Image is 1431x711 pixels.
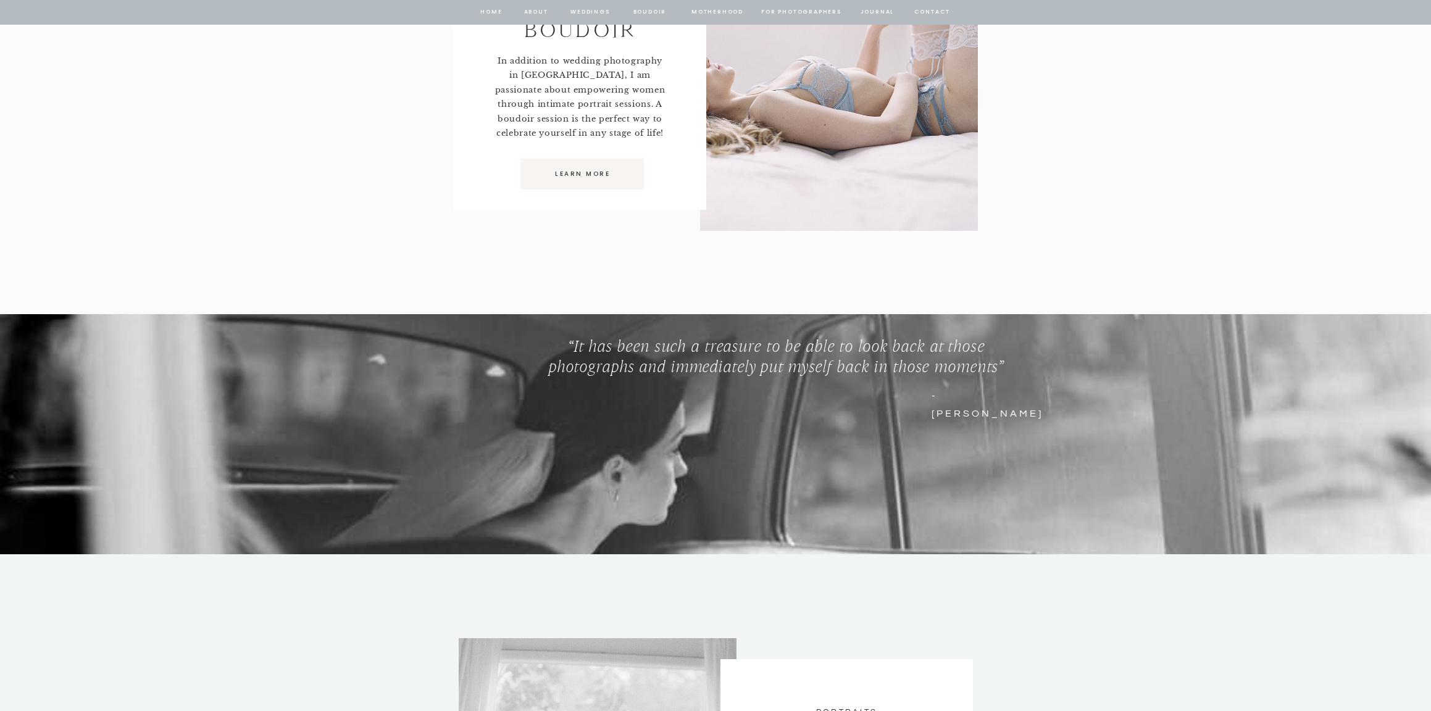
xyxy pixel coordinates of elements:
[632,7,667,18] a: BOUDOIR
[494,54,665,143] p: In addition to wedding photography in [GEOGRAPHIC_DATA], I am passionate about empowering women t...
[932,387,999,401] h3: -[PERSON_NAME]
[480,7,503,18] a: home
[761,7,841,18] a: for photographers
[526,168,639,180] a: Learn More
[542,336,1011,384] p: “It has been such a treasure to be able to look back at those photographs and immediately put mys...
[523,7,549,18] a: about
[569,7,611,18] a: Weddings
[691,7,743,18] a: Motherhood
[858,7,896,18] a: journal
[912,7,952,18] a: contact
